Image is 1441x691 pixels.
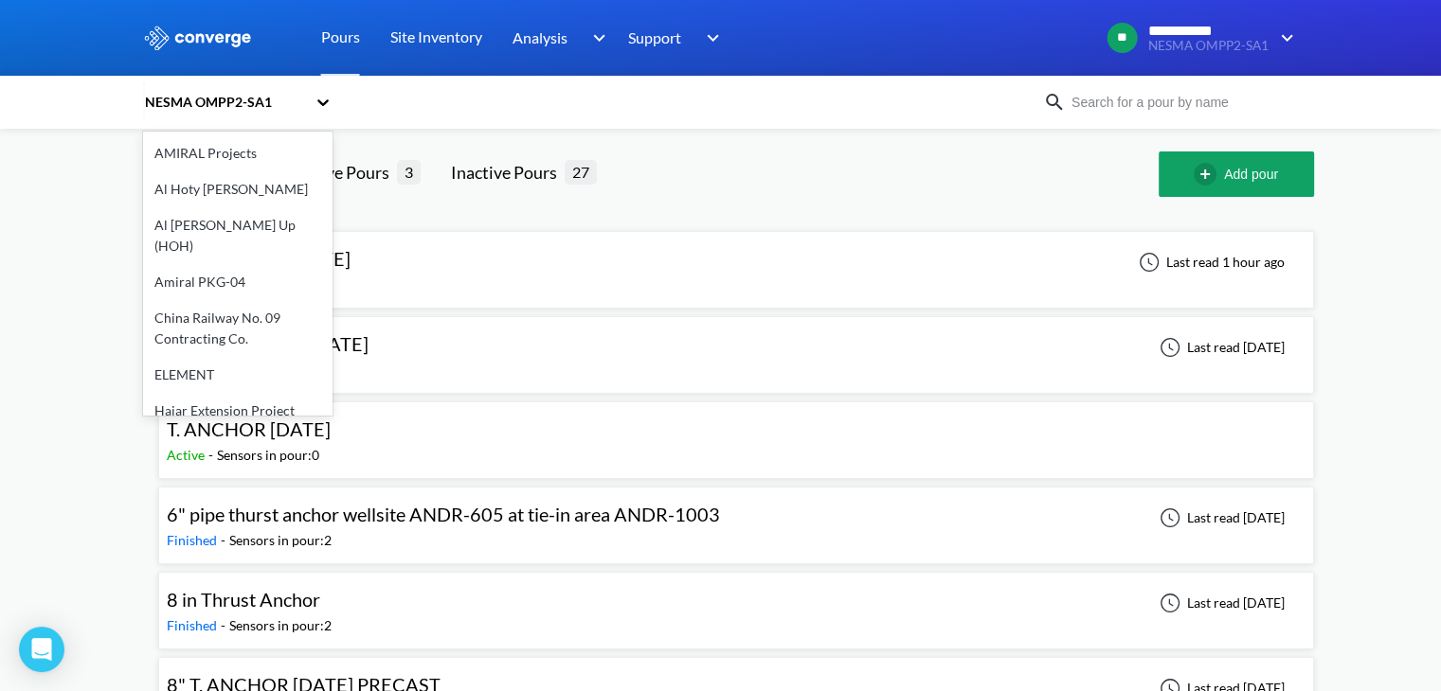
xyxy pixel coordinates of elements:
div: Hajar Extension Project [143,393,333,429]
img: logo_ewhite.svg [143,26,253,50]
span: 6" pipe thurst anchor wellsite ANDR-605 at tie-in area ANDR-1003 [167,503,720,525]
div: Open Intercom Messenger [19,627,64,672]
div: Al [PERSON_NAME] Up (HOH) [143,207,333,264]
input: Search for a pour by name [1066,92,1295,113]
a: 6" pipe thurst anchor wellsite ANDR-605 at tie-in area ANDR-1003Finished-Sensors in pour:2Last re... [158,508,1314,524]
div: Last read [DATE] [1149,592,1290,614]
div: Amiral PKG-04 [143,264,333,300]
div: Sensors in pour: 0 [217,445,319,466]
div: Active Pours [296,159,397,186]
div: Inactive Pours [451,159,565,186]
a: 8 in Thrust AnchorFinished-Sensors in pour:2Last read [DATE] [158,594,1314,610]
button: Add pour [1159,151,1314,197]
span: T. ANCHOR [DATE] [167,417,331,440]
span: Active [167,447,208,463]
span: NESMA OMPP2-SA1 [1148,39,1269,53]
img: add-circle-outline.svg [1194,163,1224,186]
span: Support [628,26,681,49]
div: NESMA OMPP2-SA1 [143,92,306,113]
div: Last read [DATE] [1149,336,1290,359]
span: 27 [565,160,597,184]
span: Finished [167,617,221,633]
img: downArrow.svg [1269,27,1299,49]
a: PRECAST YARD [DATE]Active-Sensors in pour:10Last read [DATE] [158,338,1314,354]
span: 8 in Thrust Anchor [167,588,320,611]
img: icon-search.svg [1043,91,1066,114]
div: China Railway No. 09 Contracting Co. [143,300,333,357]
a: T. ANCHOR [DATE]Active-Sensors in pour:0 [158,423,1314,439]
span: - [221,617,229,633]
span: Analysis [513,26,567,49]
div: AMIRAL Projects [143,135,333,171]
span: Finished [167,532,221,548]
div: Sensors in pour: 2 [229,530,332,551]
div: Last read [DATE] [1149,506,1290,529]
span: 3 [397,160,421,184]
div: Al Hoty [PERSON_NAME] [143,171,333,207]
a: Precast GF-01 [DATE]Active-Sensors in pour:20Last read 1 hour ago [158,253,1314,269]
img: downArrow.svg [580,27,610,49]
span: - [208,447,217,463]
span: - [221,532,229,548]
div: Sensors in pour: 2 [229,615,332,636]
img: downArrow.svg [694,27,725,49]
div: ELEMENT [143,357,333,393]
div: Last read 1 hour ago [1128,251,1290,274]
